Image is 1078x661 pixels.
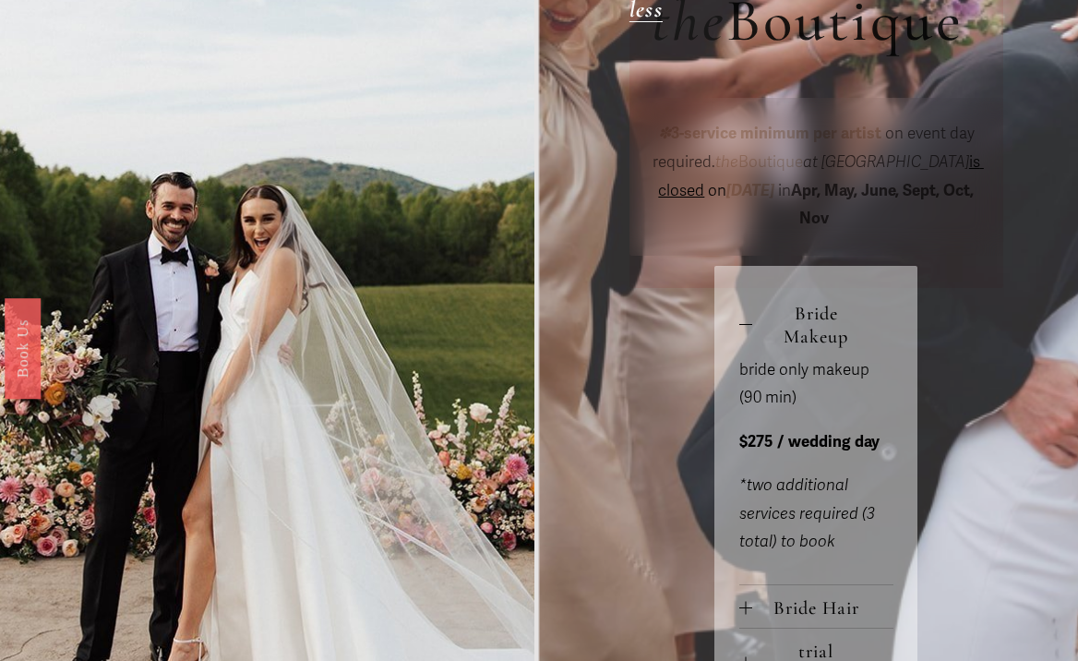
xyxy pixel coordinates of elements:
[803,152,969,172] em: at [GEOGRAPHIC_DATA]
[752,596,893,619] span: Bride Hair
[752,302,893,348] span: Bride Makeup
[726,181,774,200] em: [DATE]
[739,356,893,413] p: bride only makeup (90 min)
[658,152,984,200] span: is closed
[671,124,881,143] strong: 3-service minimum per artist
[652,120,980,233] p: on
[739,475,875,551] em: *two additional services required (3 total) to book
[715,152,803,172] span: Boutique
[739,432,880,451] strong: $275 / wedding day
[774,181,977,229] span: in
[5,298,41,399] a: Book Us
[715,152,738,172] em: the
[739,585,893,628] button: Bride Hair
[791,181,977,229] strong: Apr, May, June, Sept, Oct, Nov
[739,356,893,585] div: Bride Makeup
[739,291,893,356] button: Bride Makeup
[658,124,671,143] em: ✽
